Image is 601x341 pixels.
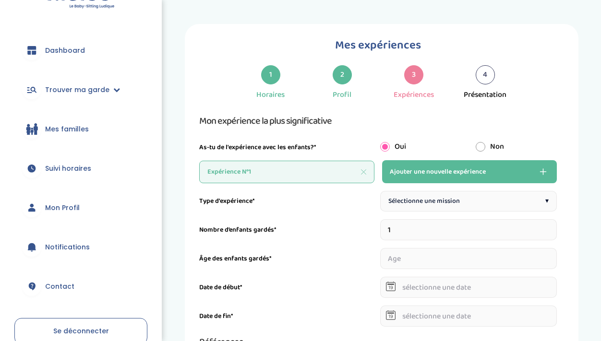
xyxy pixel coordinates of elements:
[14,269,147,304] a: Contact
[14,33,147,68] a: Dashboard
[14,190,147,225] a: Mon Profil
[199,311,233,321] label: Date de fin*
[14,230,147,264] a: Notifications
[380,219,557,240] input: Nombre d’enfants gardés
[464,89,506,101] div: Présentation
[469,141,564,153] div: Non
[199,196,255,206] label: Type d'expérience*
[199,36,557,55] h1: Mes expériences
[199,113,332,129] span: Mon expérience la plus significative
[199,225,276,235] label: Nombre d’enfants gardés*
[388,196,460,206] span: Sélectionne une mission
[45,242,90,252] span: Notifications
[373,141,469,153] div: Oui
[476,65,495,84] div: 4
[545,196,549,206] span: ▾
[45,282,74,292] span: Contact
[14,151,147,186] a: Suivi horaires
[199,142,316,153] label: As-tu de l'expérience avec les enfants?*
[45,164,91,174] span: Suivi horaires
[333,89,351,101] div: Profil
[45,46,85,56] span: Dashboard
[207,167,251,177] span: Expérience N°1
[380,248,557,269] input: Age
[256,89,285,101] div: Horaires
[14,72,147,107] a: Trouver ma garde
[390,166,486,177] span: Ajouter une nouvelle expérience
[14,112,147,146] a: Mes familles
[45,85,109,95] span: Trouver ma garde
[404,65,423,84] div: 3
[333,65,352,84] div: 2
[45,124,89,134] span: Mes familles
[199,254,272,264] label: Âge des enfants gardés*
[45,203,80,213] span: Mon Profil
[380,306,557,327] input: sélectionne une date
[394,89,434,101] div: Expériences
[199,282,242,293] label: Date de début*
[53,326,109,336] span: Se déconnecter
[380,277,557,298] input: sélectionne une date
[261,65,280,84] div: 1
[382,160,557,183] button: Ajouter une nouvelle expérience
